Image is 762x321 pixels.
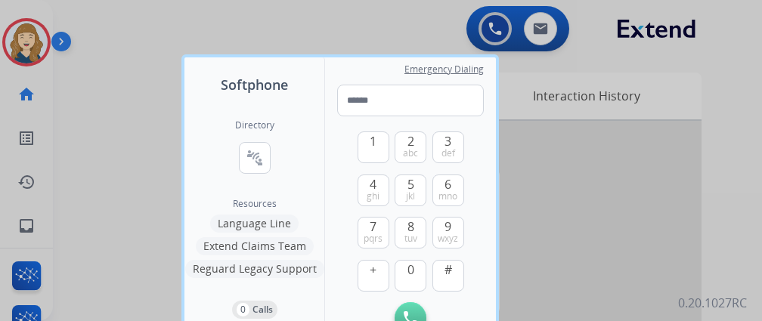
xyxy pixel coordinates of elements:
span: 6 [444,175,451,193]
span: Emergency Dialing [404,63,484,76]
button: 9wxyz [432,217,464,248]
span: # [444,261,452,279]
button: 1 [358,131,389,163]
span: abc [403,147,418,159]
button: 0 [395,260,426,292]
span: Softphone [221,74,288,95]
h2: Directory [235,119,274,131]
span: ghi [367,190,379,202]
button: + [358,260,389,292]
span: 8 [407,218,414,236]
button: 5jkl [395,174,426,206]
p: 0.20.1027RC [678,294,747,312]
span: 1 [370,132,376,150]
button: # [432,260,464,292]
button: Extend Claims Team [196,237,314,255]
p: Calls [252,303,273,316]
span: + [370,261,376,279]
button: Language Line [210,215,299,233]
span: wxyz [438,233,458,245]
button: 3def [432,131,464,163]
span: 4 [370,175,376,193]
button: 2abc [395,131,426,163]
span: mno [438,190,457,202]
button: 0Calls [232,301,277,319]
mat-icon: connect_without_contact [246,149,264,167]
span: 9 [444,218,451,236]
button: 4ghi [358,174,389,206]
span: jkl [406,190,415,202]
p: 0 [237,303,249,316]
button: Reguard Legacy Support [185,260,324,278]
span: def [441,147,455,159]
span: 3 [444,132,451,150]
span: Resources [233,198,277,210]
button: 7pqrs [358,217,389,248]
button: 6mno [432,174,464,206]
span: 5 [407,175,414,193]
button: 8tuv [395,217,426,248]
span: 0 [407,261,414,279]
span: 2 [407,132,414,150]
span: pqrs [364,233,383,245]
span: 7 [370,218,376,236]
span: tuv [404,233,417,245]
